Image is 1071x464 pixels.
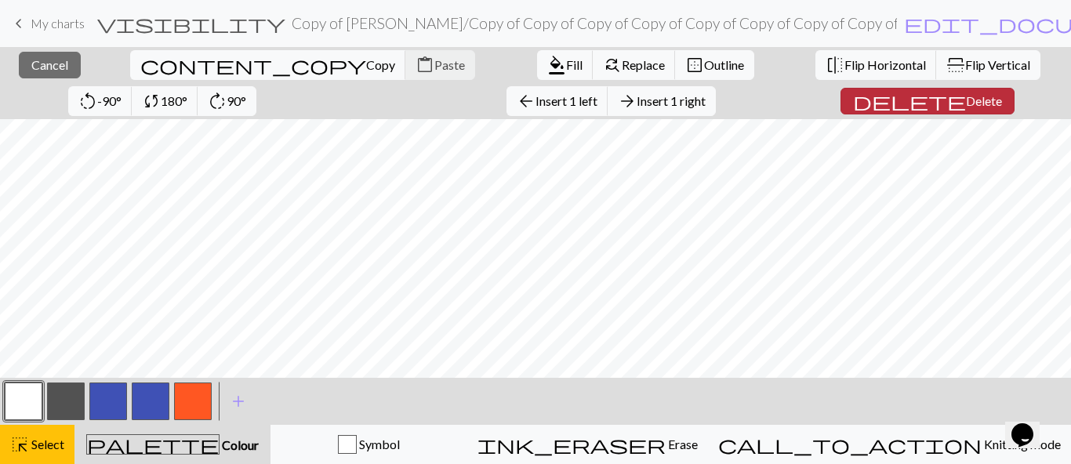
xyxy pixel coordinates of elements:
[31,16,85,31] span: My charts
[19,52,81,78] button: Cancel
[547,54,566,76] span: format_color_fill
[97,13,285,34] span: visibility
[1005,401,1055,448] iframe: chat widget
[78,90,97,112] span: rotate_left
[603,54,622,76] span: find_replace
[936,50,1040,80] button: Flip Vertical
[270,425,467,464] button: Symbol
[704,57,744,72] span: Outline
[29,437,64,451] span: Select
[208,90,227,112] span: rotate_right
[229,390,248,412] span: add
[366,57,395,72] span: Copy
[637,93,706,108] span: Insert 1 right
[622,57,665,72] span: Replace
[142,90,161,112] span: sync
[853,90,966,112] span: delete
[198,86,256,116] button: 90°
[826,54,844,76] span: flip
[506,86,608,116] button: Insert 1 left
[666,437,698,451] span: Erase
[685,54,704,76] span: border_outer
[74,425,270,464] button: Colour
[467,425,708,464] button: Erase
[566,57,583,72] span: Fill
[220,437,259,452] span: Colour
[161,93,187,108] span: 180°
[966,93,1002,108] span: Delete
[292,14,897,32] h2: Copy of [PERSON_NAME] / Copy of Copy of Copy of Copy of Copy of Copy of Copy of Copy of Copy of C...
[9,13,28,34] span: keyboard_arrow_left
[708,425,1071,464] button: Knitting mode
[9,10,85,37] a: My charts
[130,50,406,80] button: Copy
[477,433,666,455] span: ink_eraser
[675,50,754,80] button: Outline
[87,433,219,455] span: palette
[815,50,937,80] button: Flip Horizontal
[945,56,967,74] span: flip
[618,90,637,112] span: arrow_forward
[982,437,1061,451] span: Knitting mode
[593,50,676,80] button: Replace
[227,93,246,108] span: 90°
[31,57,68,72] span: Cancel
[844,57,926,72] span: Flip Horizontal
[965,57,1030,72] span: Flip Vertical
[140,54,366,76] span: content_copy
[68,86,133,116] button: -90°
[840,88,1015,114] button: Delete
[132,86,198,116] button: 180°
[537,50,594,80] button: Fill
[517,90,535,112] span: arrow_back
[718,433,982,455] span: call_to_action
[535,93,597,108] span: Insert 1 left
[357,437,400,451] span: Symbol
[10,433,29,455] span: highlight_alt
[97,93,122,108] span: -90°
[608,86,716,116] button: Insert 1 right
